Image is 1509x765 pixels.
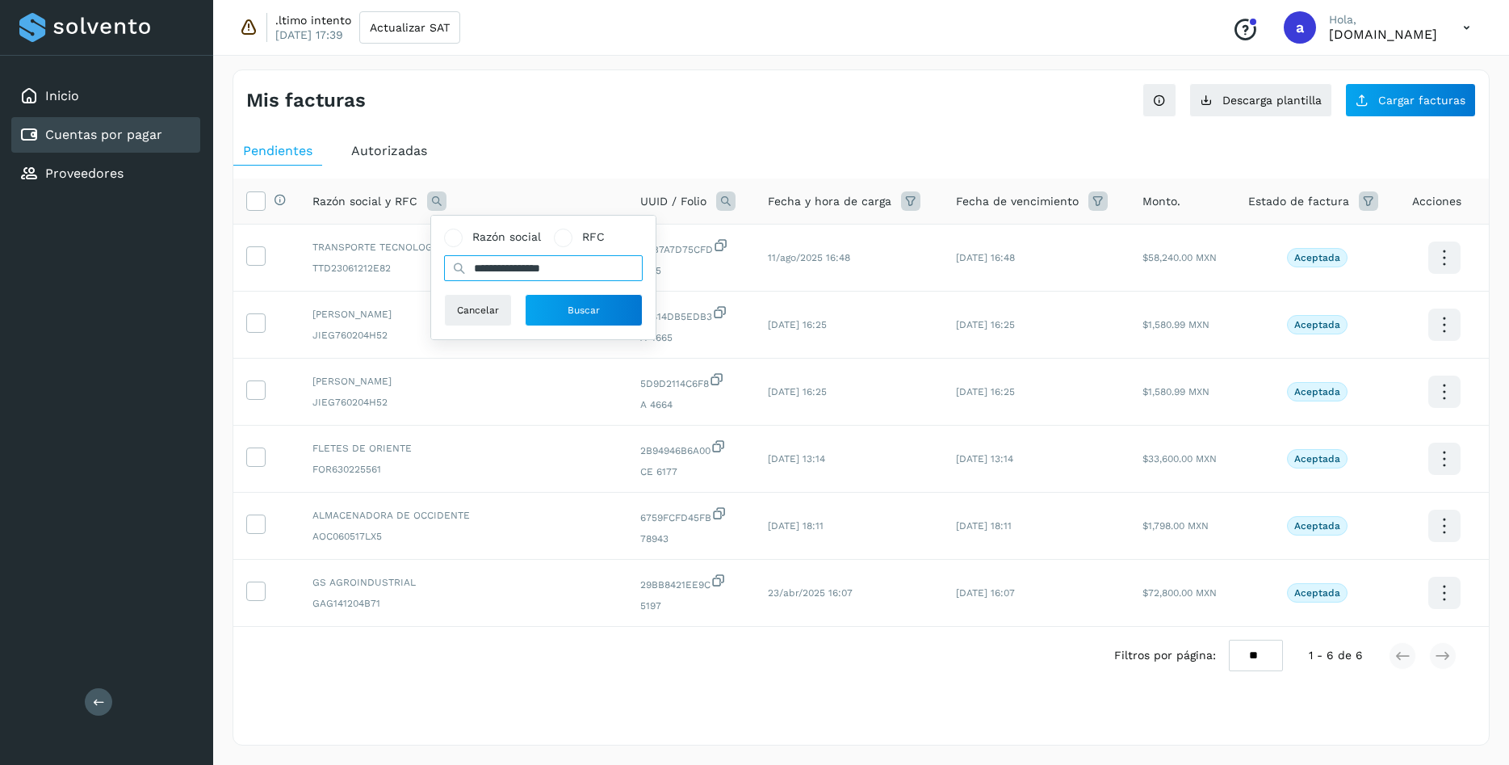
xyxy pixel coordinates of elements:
[1378,95,1465,106] span: Cargar facturas
[370,22,450,33] span: Actualizar SAT
[1142,520,1209,532] span: $1,798.00 MXN
[312,193,417,210] span: Razón social y RFC
[768,520,824,532] span: [DATE] 18:11
[640,506,742,525] span: 6759FCFD45FB
[640,464,742,479] span: CE 6177
[45,88,79,103] a: Inicio
[275,27,343,42] p: [DATE] 17:39
[45,166,124,181] a: Proveedores
[768,252,850,263] span: 11/ago/2025 16:48
[312,328,614,343] span: JIEG760204H52
[1248,193,1349,210] span: Estado de factura
[1345,83,1476,117] button: Cargar facturas
[11,78,200,114] div: Inicio
[640,532,742,546] span: 78943
[1294,386,1340,397] p: Aceptada
[1294,319,1340,330] p: Aceptada
[1329,27,1437,42] p: administracion.supplinkplan.com
[312,529,614,544] span: AOC060517LX5
[640,330,742,345] span: A 4665
[312,508,614,523] span: ALMACENADORA DE OCCIDENTE
[312,307,614,322] span: [PERSON_NAME]
[1142,587,1217,599] span: $72,800.00 MXN
[1142,386,1209,397] span: $1,580.99 MXN
[640,193,706,210] span: UUID / Folio
[1329,13,1437,27] p: Hola,
[768,587,853,599] span: 23/abr/2025 16:07
[640,263,742,278] span: 3215
[1294,453,1340,464] p: Aceptada
[956,319,1015,330] span: [DATE] 16:25
[1142,453,1217,464] span: $33,600.00 MXN
[312,261,614,275] span: TTD23061212E82
[640,237,742,257] span: 8BB7A7D75CFD
[956,252,1015,263] span: [DATE] 16:48
[1412,193,1461,210] span: Acciones
[1142,193,1180,210] span: Monto.
[768,386,827,397] span: [DATE] 16:25
[956,453,1013,464] span: [DATE] 13:14
[1222,95,1322,106] span: Descarga plantilla
[768,319,827,330] span: [DATE] 16:25
[246,89,366,112] h4: Mis facturas
[351,143,427,158] span: Autorizadas
[312,395,614,410] span: JIEG760204H52
[956,587,1015,599] span: [DATE] 16:07
[956,193,1079,210] span: Fecha de vencimiento
[640,372,742,391] span: 5D9D2114C6F8
[312,462,614,477] span: FOR630225561
[640,573,742,592] span: 29BB8421EE9C
[640,305,742,324] span: 70814DB5EDB3
[45,127,162,142] a: Cuentas por pagar
[640,397,742,412] span: A 4664
[312,240,614,254] span: TRANSPORTE TECNOLOGIA Y DESARROLLO DEL NOROESTE
[768,193,891,210] span: Fecha y hora de carga
[275,13,351,27] p: .ltimo intento
[312,596,614,611] span: GAG141204B71
[640,599,742,613] span: 5197
[1294,587,1340,599] p: Aceptada
[243,143,312,158] span: Pendientes
[640,439,742,458] span: 2B94946B6A00
[359,11,460,44] button: Actualizar SAT
[768,453,825,464] span: [DATE] 13:14
[1294,520,1340,532] p: Aceptada
[11,156,200,191] div: Proveedores
[1189,83,1332,117] button: Descarga plantilla
[1114,647,1216,664] span: Filtros por página:
[11,117,200,153] div: Cuentas por pagar
[312,575,614,590] span: GS AGROINDUSTRIAL
[1142,319,1209,330] span: $1,580.99 MXN
[956,520,1012,532] span: [DATE] 18:11
[1142,252,1217,263] span: $58,240.00 MXN
[1294,252,1340,263] p: Aceptada
[312,374,614,389] span: [PERSON_NAME]
[1309,647,1363,664] span: 1 - 6 de 6
[312,441,614,456] span: FLETES DE ORIENTE
[956,386,1015,397] span: [DATE] 16:25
